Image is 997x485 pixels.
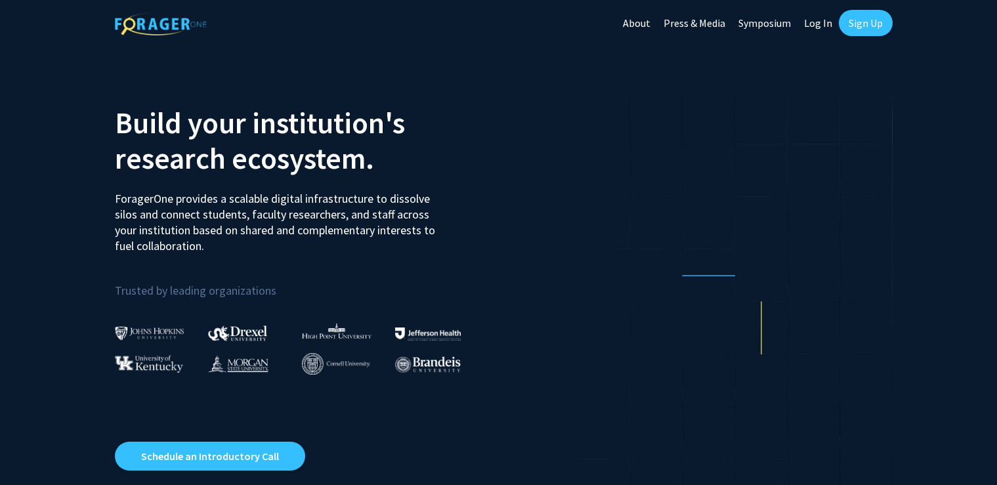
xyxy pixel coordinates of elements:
[115,264,489,301] p: Trusted by leading organizations
[839,10,893,36] a: Sign Up
[395,327,461,340] img: Thomas Jefferson University
[302,323,371,339] img: High Point University
[115,181,444,254] p: ForagerOne provides a scalable digital infrastructure to dissolve silos and connect students, fac...
[115,442,305,471] a: Opens in a new tab
[395,356,461,373] img: Brandeis University
[208,326,267,341] img: Drexel University
[115,105,489,176] h2: Build your institution's research ecosystem.
[115,326,184,340] img: Johns Hopkins University
[208,355,268,372] img: Morgan State University
[115,12,207,35] img: ForagerOne Logo
[115,355,183,373] img: University of Kentucky
[302,353,370,375] img: Cornell University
